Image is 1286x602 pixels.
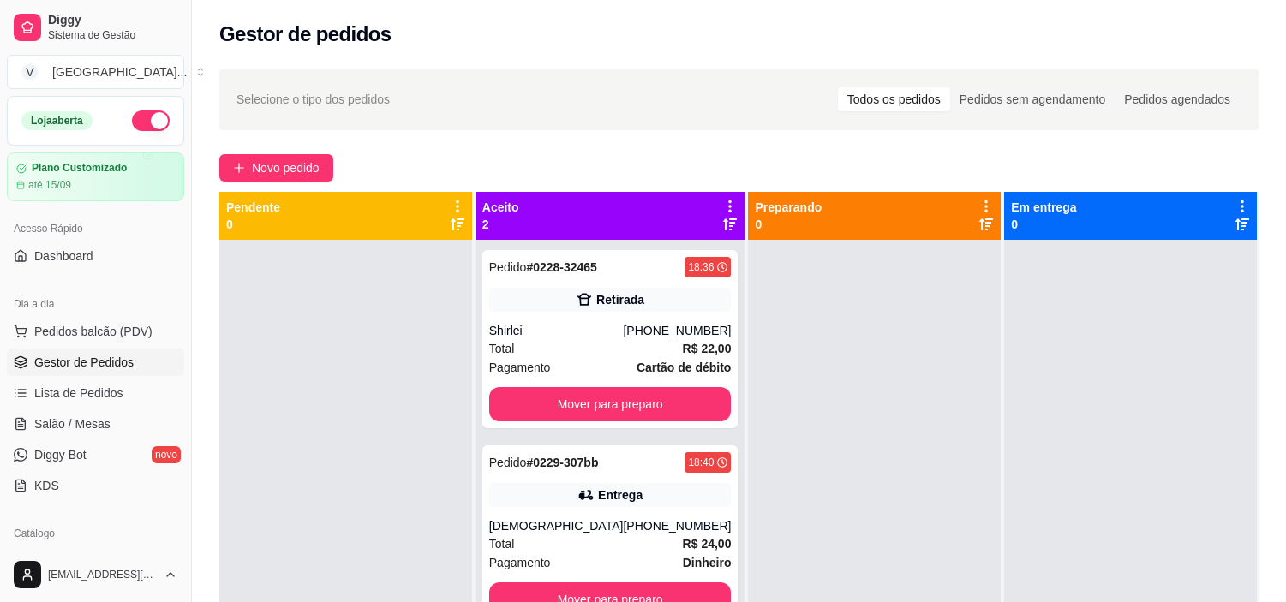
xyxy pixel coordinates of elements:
[34,323,153,340] span: Pedidos balcão (PDV)
[226,216,280,233] p: 0
[623,517,731,534] div: [PHONE_NUMBER]
[7,215,184,242] div: Acesso Rápido
[1011,216,1076,233] p: 0
[683,537,732,551] strong: R$ 24,00
[688,456,714,469] div: 18:40
[226,199,280,216] p: Pendente
[32,162,127,175] article: Plano Customizado
[233,162,245,174] span: plus
[7,55,184,89] button: Select a team
[48,568,157,581] span: [EMAIL_ADDRESS][DOMAIN_NAME]
[598,486,643,504] div: Entrega
[482,216,519,233] p: 2
[1011,199,1076,216] p: Em entrega
[637,361,731,374] strong: Cartão de débito
[482,199,519,216] p: Aceito
[950,87,1115,111] div: Pedidos sem agendamento
[489,456,527,469] span: Pedido
[28,178,71,192] article: até 15/09
[34,247,93,265] span: Dashboard
[596,291,644,308] div: Retirada
[489,387,732,421] button: Mover para preparo
[48,28,177,42] span: Sistema de Gestão
[34,477,59,494] span: KDS
[489,322,624,339] div: Shirlei
[21,111,93,130] div: Loja aberta
[219,154,333,182] button: Novo pedido
[489,260,527,274] span: Pedido
[7,318,184,345] button: Pedidos balcão (PDV)
[683,556,732,569] strong: Dinheiro
[7,290,184,318] div: Dia a dia
[526,456,598,469] strong: # 0229-307bb
[34,354,134,371] span: Gestor de Pedidos
[489,517,624,534] div: [DEMOGRAPHIC_DATA]
[7,472,184,499] a: KDS
[7,410,184,438] a: Salão / Mesas
[755,199,822,216] p: Preparando
[7,441,184,468] a: Diggy Botnovo
[34,446,87,463] span: Diggy Bot
[34,415,111,432] span: Salão / Mesas
[48,13,177,28] span: Diggy
[7,7,184,48] a: DiggySistema de Gestão
[623,322,731,339] div: [PHONE_NUMBER]
[34,384,123,402] span: Lista de Pedidos
[21,63,39,80] span: V
[489,358,551,377] span: Pagamento
[7,554,184,595] button: [EMAIL_ADDRESS][DOMAIN_NAME]
[688,260,714,274] div: 18:36
[1115,87,1240,111] div: Pedidos agendados
[52,63,187,80] div: [GEOGRAPHIC_DATA] ...
[7,379,184,407] a: Lista de Pedidos
[7,242,184,270] a: Dashboard
[683,342,732,355] strong: R$ 22,00
[755,216,822,233] p: 0
[838,87,950,111] div: Todos os pedidos
[7,520,184,547] div: Catálogo
[526,260,597,274] strong: # 0228-32465
[489,534,515,553] span: Total
[132,110,170,131] button: Alterar Status
[219,21,392,48] h2: Gestor de pedidos
[489,339,515,358] span: Total
[236,90,390,109] span: Selecione o tipo dos pedidos
[7,152,184,201] a: Plano Customizadoaté 15/09
[489,553,551,572] span: Pagamento
[7,349,184,376] a: Gestor de Pedidos
[252,158,320,177] span: Novo pedido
